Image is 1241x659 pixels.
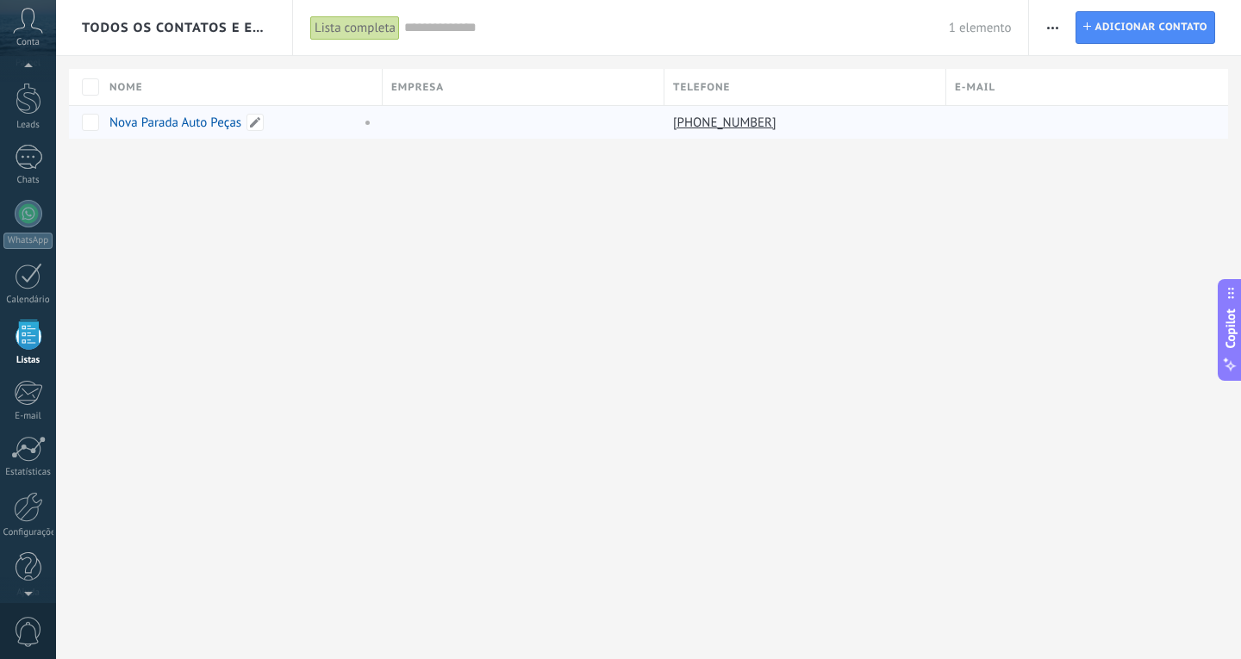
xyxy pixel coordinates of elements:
[1040,11,1065,44] button: Mais
[1222,308,1239,348] span: Copilot
[3,120,53,131] div: Leads
[16,37,40,48] span: Conta
[3,355,53,366] div: Listas
[391,79,444,96] span: Empresa
[82,20,268,36] span: Todos os contatos e Empresas
[3,233,53,249] div: WhatsApp
[673,79,730,96] span: Telefone
[673,115,780,130] a: [PHONE_NUMBER]
[3,295,53,306] div: Calendário
[310,16,400,40] div: Lista completa
[949,20,1012,36] span: 1 elemento
[109,79,143,96] span: Nome
[3,467,53,478] div: Estatísticas
[3,527,53,538] div: Configurações
[1076,11,1215,44] a: Adicionar contato
[246,114,264,131] span: Editar
[1094,12,1207,43] span: Adicionar contato
[955,79,995,96] span: E-mail
[3,175,53,186] div: Chats
[109,115,241,131] a: Nova Parada Auto Peças
[3,411,53,422] div: E-mail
